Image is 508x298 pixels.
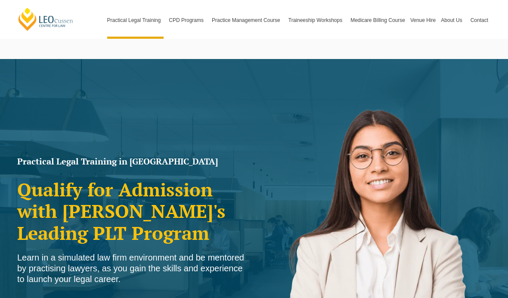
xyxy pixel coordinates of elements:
div: Learn in a simulated law firm environment and be mentored by practising lawyers, as you gain the ... [17,252,250,285]
a: Practical Legal Training [105,2,167,39]
a: Traineeship Workshops [286,2,348,39]
a: Practice Management Course [209,2,286,39]
a: About Us [438,2,468,39]
a: Medicare Billing Course [348,2,408,39]
a: CPD Programs [166,2,209,39]
a: [PERSON_NAME] Centre for Law [17,7,74,31]
h1: Practical Legal Training in [GEOGRAPHIC_DATA] [17,157,250,166]
a: Venue Hire [408,2,438,39]
h2: Qualify for Admission with [PERSON_NAME]'s Leading PLT Program [17,179,250,244]
a: Contact [468,2,491,39]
